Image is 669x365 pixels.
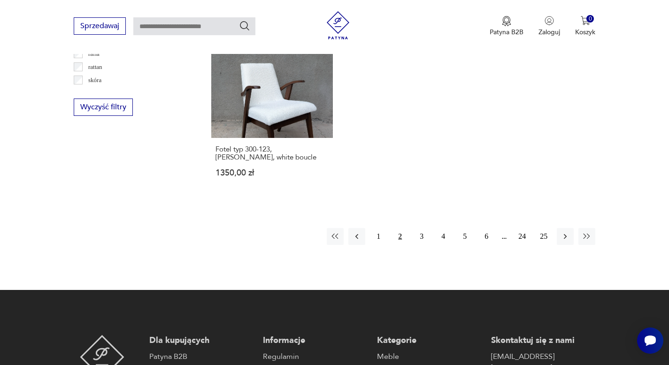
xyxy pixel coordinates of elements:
button: 2 [392,228,408,245]
a: Regulamin [263,351,368,362]
p: Zaloguj [538,28,560,37]
div: 0 [586,15,594,23]
p: 1350,00 zł [215,169,329,177]
button: 5 [456,228,473,245]
p: skóra [88,75,101,85]
p: Skontaktuj się z nami [491,335,596,346]
button: 4 [435,228,452,245]
p: Kategorie [377,335,482,346]
button: Zaloguj [538,16,560,37]
button: 3 [413,228,430,245]
button: Patyna B2B [490,16,523,37]
p: Dla kupujących [149,335,254,346]
iframe: Smartsupp widget button [637,327,663,354]
h3: Fotel typ 300-123, [PERSON_NAME], white boucle [215,145,329,161]
button: 6 [478,228,495,245]
img: Ikona koszyka [581,16,590,25]
p: tkanina [88,88,106,99]
p: rattan [88,62,102,72]
a: Patyna B2B [149,351,254,362]
p: Informacje [263,335,368,346]
button: Szukaj [239,20,250,31]
a: Sprzedawaj [74,23,126,30]
button: 0Koszyk [575,16,595,37]
p: Koszyk [575,28,595,37]
a: KlasykFotel typ 300-123, M. Puchała, white boucleFotel typ 300-123, [PERSON_NAME], white boucle13... [211,16,333,196]
img: Ikona medalu [502,16,511,26]
p: Patyna B2B [490,28,523,37]
button: Sprzedawaj [74,17,126,35]
a: Meble [377,351,482,362]
button: 25 [535,228,552,245]
button: Wyczyść filtry [74,99,133,116]
button: 1 [370,228,387,245]
button: 24 [514,228,531,245]
a: Ikona medaluPatyna B2B [490,16,523,37]
img: Ikonka użytkownika [545,16,554,25]
img: Patyna - sklep z meblami i dekoracjami vintage [324,11,352,39]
